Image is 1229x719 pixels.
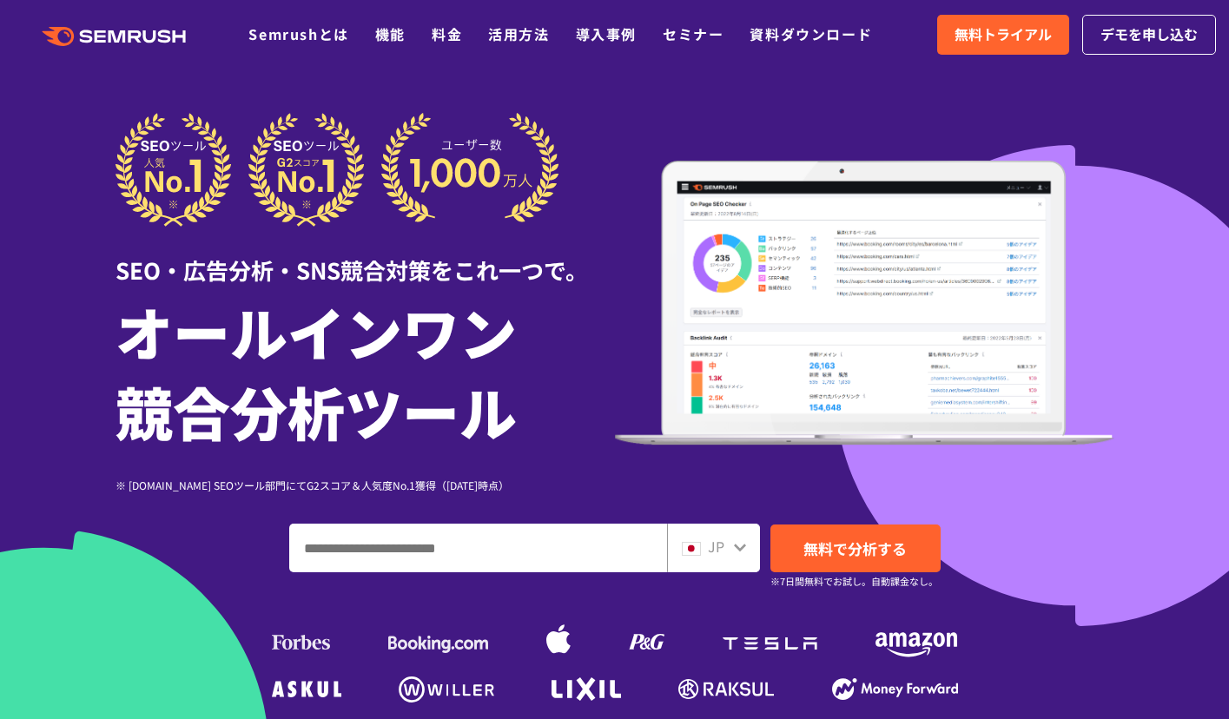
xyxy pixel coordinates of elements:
a: 無料で分析する [770,524,941,572]
div: ※ [DOMAIN_NAME] SEOツール部門にてG2スコア＆人気度No.1獲得（[DATE]時点） [116,477,615,493]
input: ドメイン、キーワードまたはURLを入力してください [290,524,666,571]
span: 無料トライアル [955,23,1052,46]
a: 資料ダウンロード [750,23,872,44]
a: 導入事例 [576,23,637,44]
small: ※7日間無料でお試し。自動課金なし。 [770,573,938,590]
span: 無料で分析する [803,538,907,559]
a: Semrushとは [248,23,348,44]
a: セミナー [663,23,724,44]
span: デモを申し込む [1100,23,1198,46]
a: デモを申し込む [1082,15,1216,55]
a: 無料トライアル [937,15,1069,55]
div: SEO・広告分析・SNS競合対策をこれ一つで。 [116,227,615,287]
span: JP [708,536,724,557]
a: 料金 [432,23,462,44]
a: 機能 [375,23,406,44]
h1: オールインワン 競合分析ツール [116,291,615,451]
a: 活用方法 [488,23,549,44]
